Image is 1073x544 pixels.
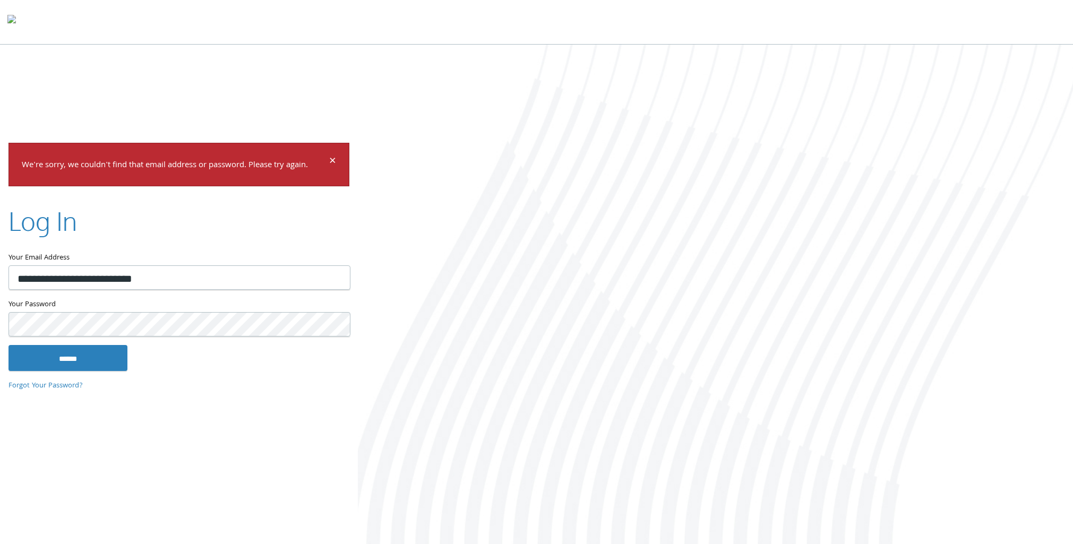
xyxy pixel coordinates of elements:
[8,203,77,239] h2: Log In
[7,11,16,32] img: todyl-logo-dark.svg
[8,380,83,392] a: Forgot Your Password?
[329,152,336,172] span: ×
[22,158,328,174] p: We're sorry, we couldn't find that email address or password. Please try again.
[329,156,336,169] button: Dismiss alert
[8,298,349,312] label: Your Password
